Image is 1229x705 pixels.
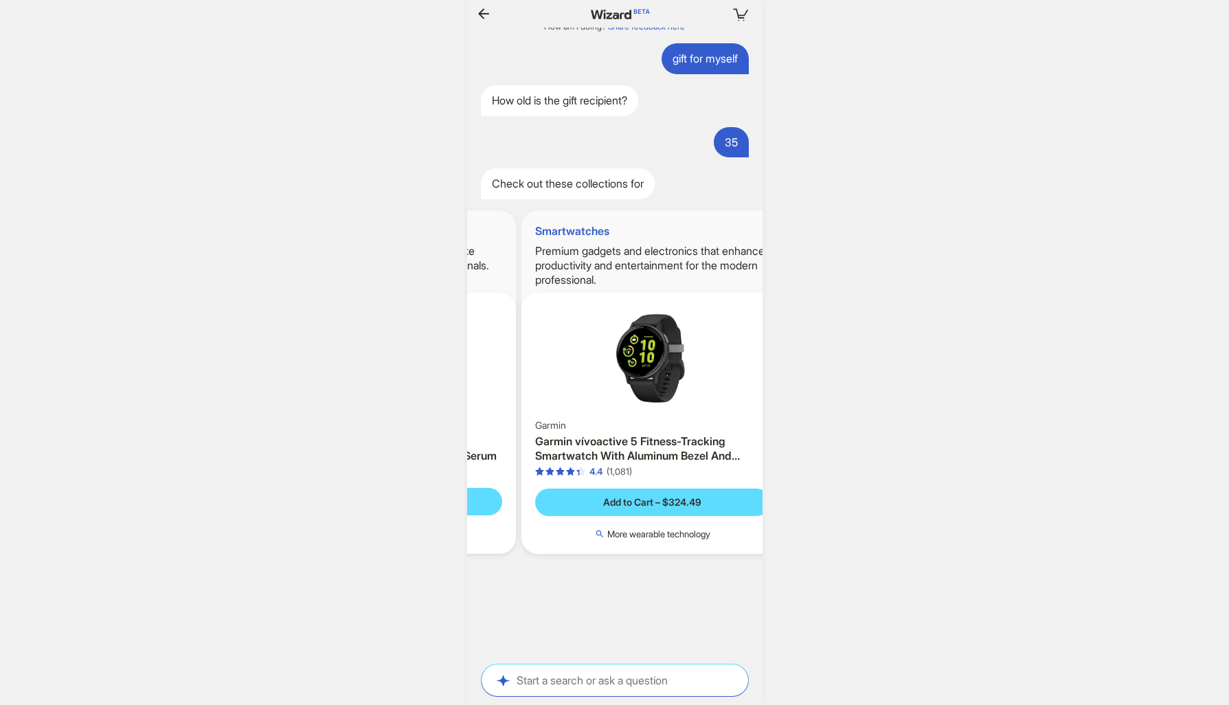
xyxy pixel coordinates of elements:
[535,489,771,516] button: Add to Cart – $324.49
[527,298,779,416] img: Garmin vívoactive 5 Fitness-Tracking Smartwatch With Aluminum Bezel And Silicone Band, Ivory/Crea...
[589,466,602,478] div: 4.4
[535,419,566,432] span: Garmin
[662,43,749,74] div: gift for myself
[521,210,785,554] div: SmartwatchesPremium gadgets and electronics that enhance productivity and entertainment for the m...
[481,85,638,116] div: How old is the gift recipient?
[576,467,585,476] span: star
[535,467,544,476] span: star
[521,210,785,238] h1: Smartwatches
[535,466,602,478] div: 4.4 out of 5 stars
[607,528,710,539] span: More wearable technology
[566,467,575,476] span: star
[481,168,655,199] div: Check out these collections for
[521,244,785,287] h2: Premium gadgets and electronics that enhance productivity and entertainment for the modern profes...
[535,527,771,541] button: More wearable technology
[521,293,785,554] div: Garmin vívoactive 5 Fitness-Tracking Smartwatch With Aluminum Bezel And Silicone Band, Ivory/Crea...
[714,127,749,158] div: 35
[545,467,554,476] span: star
[535,434,771,463] h3: Garmin vívoactive 5 Fitness-Tracking Smartwatch With Aluminum Bezel And Silicone Band, Ivory/Crea...
[556,467,565,476] span: star
[603,496,701,508] span: Add to Cart – $324.49
[607,466,632,478] div: (1,081)
[467,21,763,32] div: How am I doing?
